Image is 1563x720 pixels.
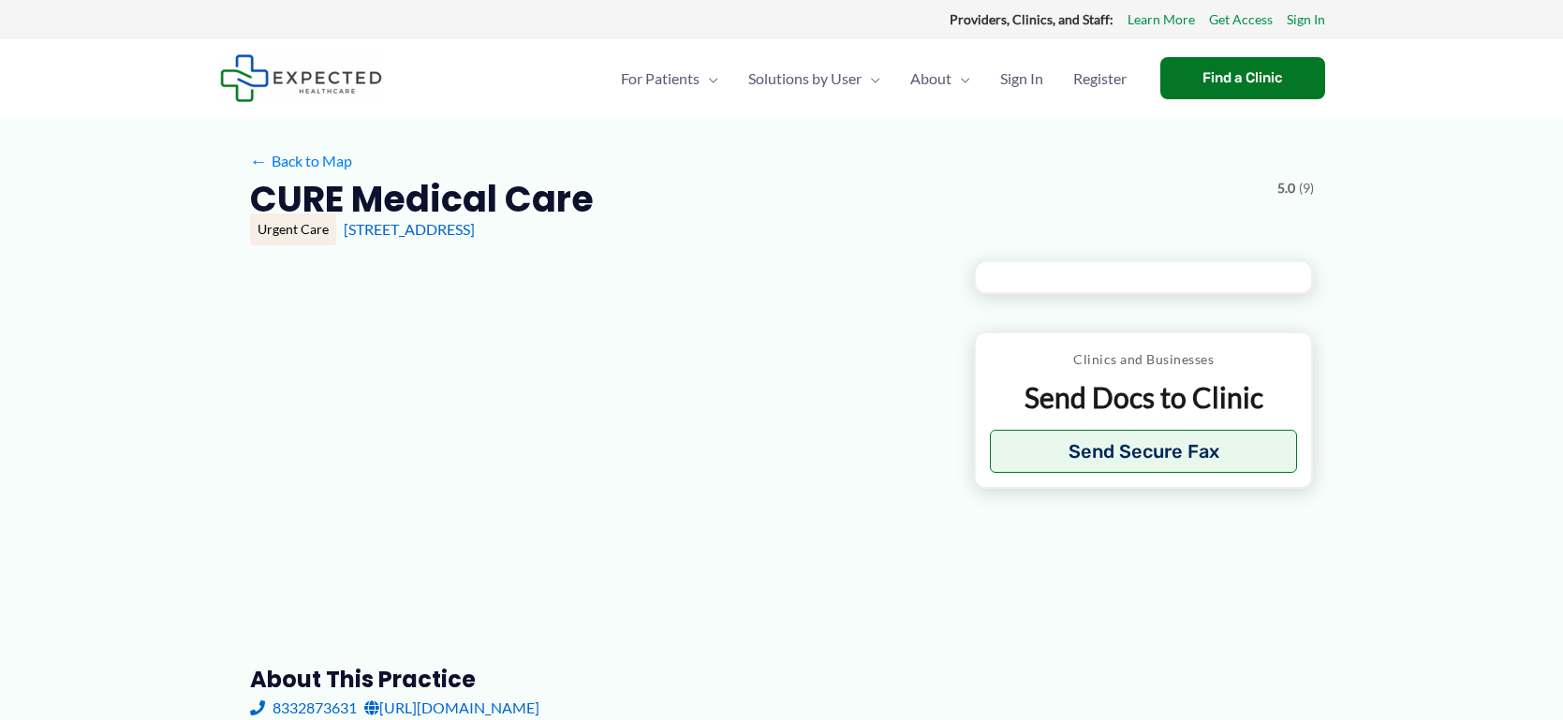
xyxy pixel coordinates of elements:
span: Sign In [1000,46,1043,111]
a: Sign In [985,46,1058,111]
a: Register [1058,46,1142,111]
span: ← [250,152,268,169]
span: For Patients [621,46,700,111]
img: Expected Healthcare Logo - side, dark font, small [220,54,382,102]
p: Clinics and Businesses [990,347,1298,372]
span: Solutions by User [748,46,862,111]
a: Learn More [1128,7,1195,32]
nav: Primary Site Navigation [606,46,1142,111]
a: ←Back to Map [250,147,352,175]
span: Menu Toggle [951,46,970,111]
strong: Providers, Clinics, and Staff: [950,11,1113,27]
p: Send Docs to Clinic [990,379,1298,416]
a: AboutMenu Toggle [895,46,985,111]
span: Menu Toggle [862,46,880,111]
a: Sign In [1287,7,1325,32]
span: Register [1073,46,1127,111]
div: Urgent Care [250,213,336,245]
span: About [910,46,951,111]
button: Send Secure Fax [990,430,1298,473]
a: [STREET_ADDRESS] [344,220,475,238]
h2: CURE Medical Care [250,176,594,222]
span: Menu Toggle [700,46,718,111]
span: 5.0 [1277,176,1295,200]
a: Solutions by UserMenu Toggle [733,46,895,111]
a: Get Access [1209,7,1273,32]
h3: About this practice [250,665,944,694]
a: Find a Clinic [1160,57,1325,99]
span: (9) [1299,176,1314,200]
a: For PatientsMenu Toggle [606,46,733,111]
